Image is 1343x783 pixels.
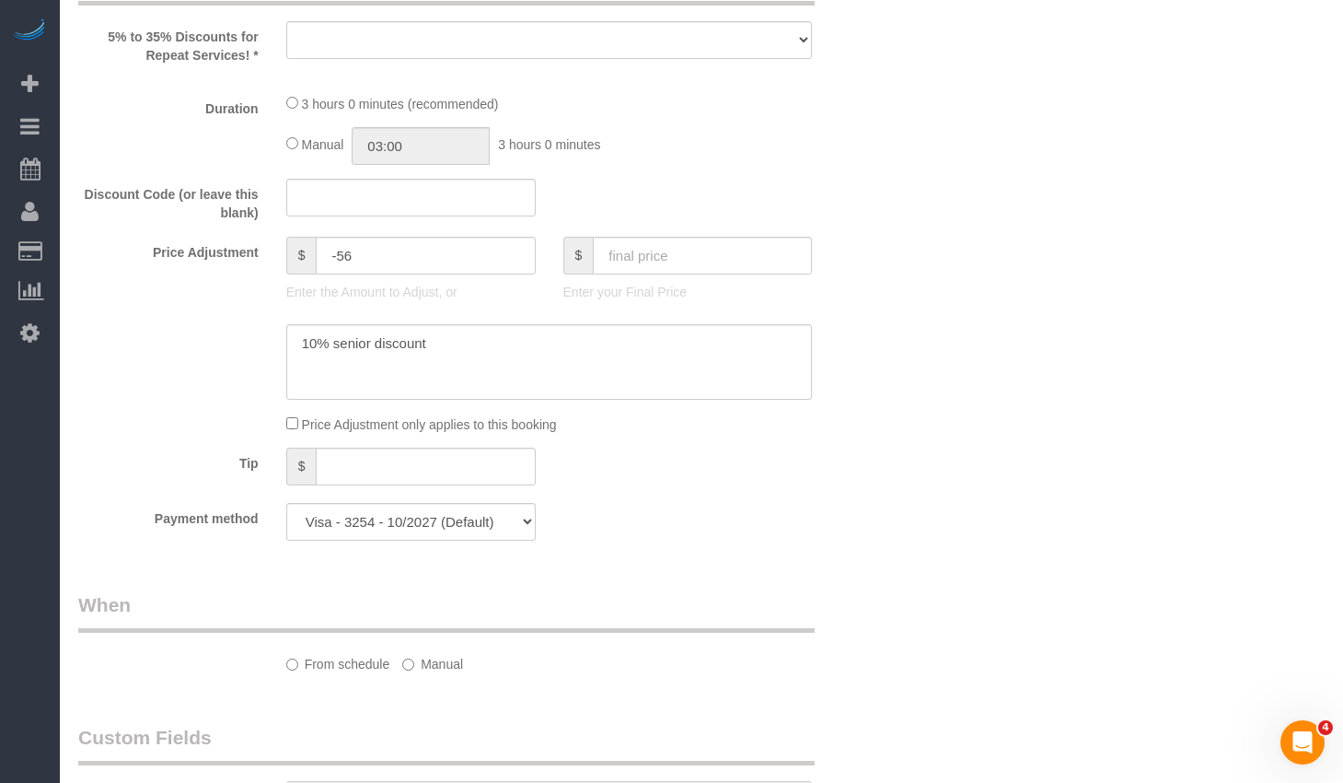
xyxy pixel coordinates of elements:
span: Price Adjustment only applies to this booking [302,417,557,432]
label: Duration [64,93,272,118]
label: Payment method [64,503,272,528]
span: Manual [302,137,344,152]
img: Automaid Logo [11,18,48,44]
span: 4 [1318,720,1333,735]
span: $ [286,237,317,275]
legend: Custom Fields [78,724,815,765]
label: Discount Code (or leave this blank) [64,179,272,222]
label: Manual [402,649,463,673]
input: From schedule [286,659,298,671]
iframe: Intercom live chat [1280,720,1325,765]
span: $ [286,448,317,485]
input: final price [593,237,812,275]
span: 3 hours 0 minutes [498,137,600,152]
input: Manual [402,659,414,671]
label: Tip [64,448,272,473]
label: Price Adjustment [64,237,272,262]
label: 5% to 35% Discounts for Repeat Services! * [64,21,272,64]
p: Enter your Final Price [563,283,813,301]
p: Enter the Amount to Adjust, or [286,283,536,301]
label: From schedule [286,649,390,673]
legend: When [78,591,815,633]
span: $ [563,237,594,275]
span: 3 hours 0 minutes (recommended) [302,97,499,111]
